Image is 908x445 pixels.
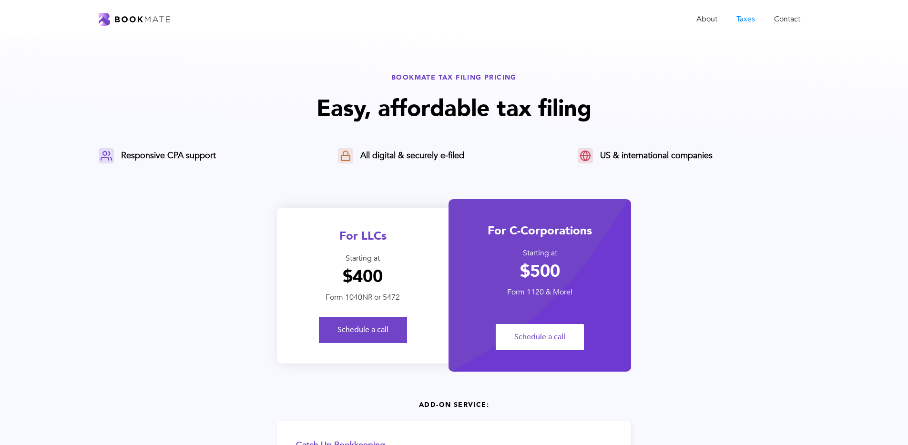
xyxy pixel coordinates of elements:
[765,10,810,29] a: Contact
[277,293,449,303] div: Form 1040NR or 5472
[99,13,170,26] a: home
[319,317,407,343] a: Schedule a call
[121,150,216,162] div: Responsive CPA support
[687,10,727,29] a: About
[360,150,464,162] div: All digital & securely e-filed
[277,253,449,263] div: Starting at
[99,93,810,124] h1: Easy, affordable tax filing
[727,10,765,29] a: Taxes
[277,228,449,244] div: For LLCs
[600,150,713,162] div: US & international companies
[496,324,584,350] a: Schedule a call
[277,266,449,287] h1: $400
[99,73,810,82] div: BOOKMATE TAX FILING PRICING
[99,400,810,409] div: ADD-ON SERVICE:
[449,248,631,258] div: Starting at
[449,261,631,282] h1: $500
[449,223,631,239] div: For C-Corporations
[449,287,631,297] div: Form 1120 & More!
